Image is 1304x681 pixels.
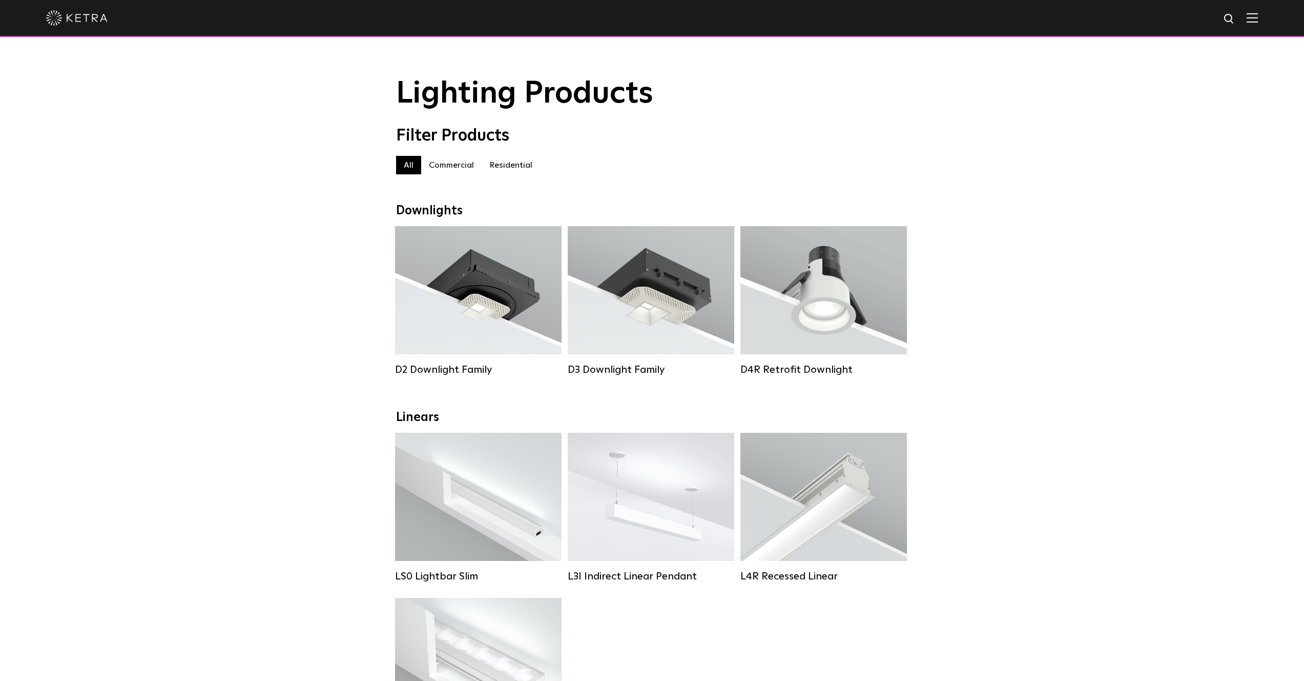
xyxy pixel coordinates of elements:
[568,226,734,376] a: D3 Downlight Family Lumen Output:700 / 900 / 1100Colors:White / Black / Silver / Bronze / Paintab...
[740,226,907,376] a: D4R Retrofit Downlight Lumen Output:800Colors:White / BlackBeam Angles:15° / 25° / 40° / 60°Watta...
[568,570,734,583] div: L3I Indirect Linear Pendant
[396,78,653,109] span: Lighting Products
[396,126,908,146] div: Filter Products
[395,433,562,583] a: LS0 Lightbar Slim Lumen Output:200 / 350Colors:White / BlackControl:X96 Controller
[1223,13,1236,26] img: search icon
[740,570,907,583] div: L4R Recessed Linear
[482,156,540,174] label: Residential
[395,226,562,376] a: D2 Downlight Family Lumen Output:1200Colors:White / Black / Gloss Black / Silver / Bronze / Silve...
[421,156,482,174] label: Commercial
[396,410,908,425] div: Linears
[46,10,108,26] img: ketra-logo-2019-white
[740,364,907,376] div: D4R Retrofit Downlight
[568,364,734,376] div: D3 Downlight Family
[568,433,734,583] a: L3I Indirect Linear Pendant Lumen Output:400 / 600 / 800 / 1000Housing Colors:White / BlackContro...
[1247,13,1258,23] img: Hamburger%20Nav.svg
[395,570,562,583] div: LS0 Lightbar Slim
[396,156,421,174] label: All
[396,204,908,218] div: Downlights
[395,364,562,376] div: D2 Downlight Family
[740,433,907,583] a: L4R Recessed Linear Lumen Output:400 / 600 / 800 / 1000Colors:White / BlackControl:Lutron Clear C...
